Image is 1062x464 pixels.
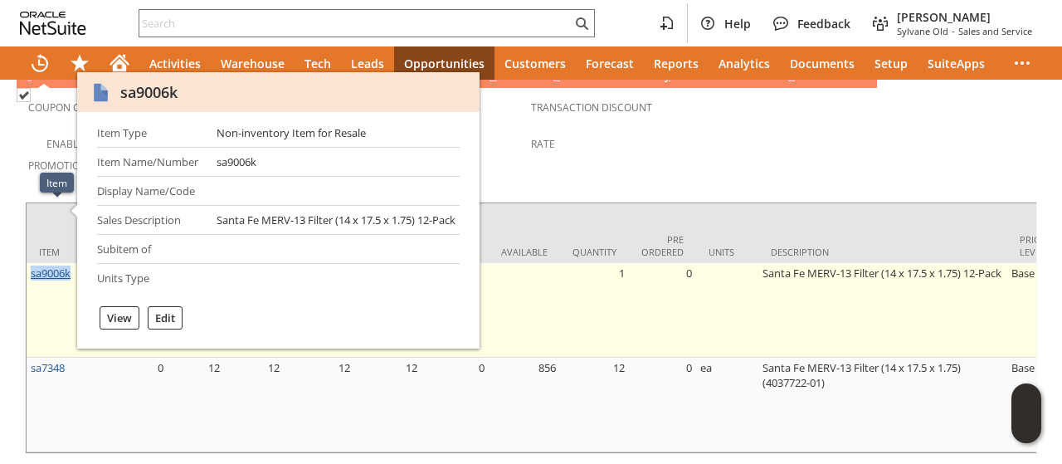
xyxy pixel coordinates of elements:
td: 12 [560,358,629,452]
iframe: Click here to launch Oracle Guided Learning Help Panel [1011,383,1041,443]
span: y [665,67,670,83]
a: Enable Item Line Shipping [46,137,180,151]
div: Description [771,246,995,258]
a: Rate [531,137,555,151]
svg: Search [572,13,592,33]
span: Warehouse [221,56,285,71]
span: Activities [149,56,201,71]
div: Item Type [97,125,203,140]
a: Forecast [576,46,644,80]
div: Item [39,246,76,258]
div: Pre Ordered [641,233,684,258]
a: Setup [865,46,918,80]
div: More menus [1002,46,1042,80]
td: ea [696,358,758,452]
div: sa9006k [217,154,256,169]
a: Coupon Code [28,100,100,115]
a: Related Records [542,67,641,85]
td: 0 [89,358,168,452]
span: SuiteApps [928,56,985,71]
input: Search [139,13,572,33]
div: Units Type [97,271,203,286]
td: 0 [421,358,489,452]
td: 1 [560,263,629,358]
span: e [553,67,560,83]
a: Opportunities [394,46,494,80]
div: Quantity [572,246,616,258]
div: Item Name/Number [97,154,203,169]
a: Promotion [28,159,87,173]
a: Recent Records [20,46,60,80]
div: View [100,306,139,330]
a: Documents [780,46,865,80]
span: P [788,67,795,83]
div: Edit [148,306,183,330]
a: Items [23,67,65,85]
td: 12 [168,358,224,452]
a: System Information [654,67,771,85]
svg: Shortcuts [70,53,90,73]
div: Display Name/Code [97,183,203,198]
div: Available [501,246,548,258]
a: Warehouse [211,46,295,80]
svg: Recent Records [30,53,50,73]
span: Opportunities [404,56,485,71]
div: Price Level [1020,233,1057,258]
a: sa9006k [31,266,71,281]
img: Checked [17,88,31,102]
span: Forecast [586,56,634,71]
div: Non-inventory Item for Resale [217,125,366,140]
a: Custom [478,67,529,85]
svg: logo [20,12,86,35]
a: Activities [139,46,211,80]
span: Oracle Guided Learning Widget. To move around, please hold and drag [1011,414,1041,444]
label: Edit [155,310,175,325]
td: 12 [284,358,354,452]
div: Santa Fe MERV-13 Filter (14 x 17.5 x 1.75) 12-Pack [217,212,455,227]
a: Pick Run Picks [784,67,870,85]
td: Santa Fe MERV-13 Filter (14 x 17.5 x 1.75) 12-Pack [758,263,1007,358]
span: Leads [351,56,384,71]
span: Sylvane Old [897,25,948,37]
span: I [27,67,32,83]
a: SuiteApps [918,46,995,80]
span: - [952,25,955,37]
a: sa7348 [31,360,65,375]
span: Customers [504,56,566,71]
span: Feedback [797,16,850,32]
span: Analytics [719,56,770,71]
span: Tech [304,56,331,71]
span: Reports [654,56,699,71]
div: Item [46,176,67,189]
td: 0 [629,263,696,358]
span: Sales and Service [958,25,1032,37]
span: Help [724,16,751,32]
a: Transaction Discount [531,100,652,115]
span: Setup [874,56,908,71]
td: 12 [354,358,421,452]
a: Leads [341,46,394,80]
span: Documents [790,56,855,71]
svg: Home [110,53,129,73]
td: 12 [224,358,284,452]
a: Tech [295,46,341,80]
div: Subitem of [97,242,203,256]
a: Analytics [709,46,780,80]
div: sa9006k [120,82,178,102]
span: u [490,67,497,83]
td: Santa Fe MERV-13 Filter (14 x 17.5 x 1.75) (4037722-01) [758,358,1007,452]
a: Home [100,46,139,80]
a: Customers [494,46,576,80]
td: 0 [629,358,696,452]
div: Units [709,246,746,258]
div: Shortcuts [60,46,100,80]
label: View [107,310,132,325]
div: Sales Description [97,212,203,227]
span: [PERSON_NAME] [897,9,1032,25]
a: Reports [644,46,709,80]
td: 856 [489,358,560,452]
